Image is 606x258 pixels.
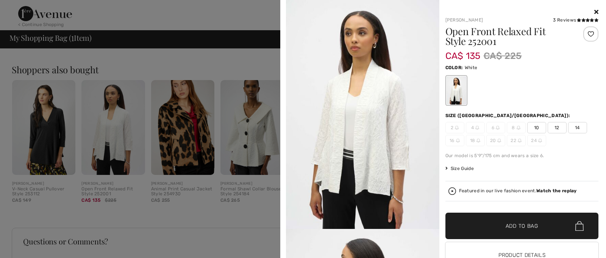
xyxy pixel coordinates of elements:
[507,122,526,133] span: 8
[466,122,485,133] span: 4
[18,5,33,12] span: Chat
[486,122,505,133] span: 6
[536,188,577,193] strong: Watch the replay
[445,213,599,239] button: Add to Bag
[445,165,474,172] span: Size Guide
[527,122,546,133] span: 10
[445,43,481,61] span: CA$ 135
[553,17,598,23] div: 3 Reviews
[445,17,483,23] a: [PERSON_NAME]
[475,126,479,130] img: ring-m.svg
[448,187,456,195] img: Watch the replay
[445,26,573,46] h1: Open Front Relaxed Fit Style 252001
[568,122,587,133] span: 14
[465,65,478,70] span: White
[445,135,464,146] span: 16
[445,122,464,133] span: 2
[445,112,572,119] div: Size ([GEOGRAPHIC_DATA]/[GEOGRAPHIC_DATA]):
[456,139,460,142] img: ring-m.svg
[445,65,463,70] span: Color:
[538,139,542,142] img: ring-m.svg
[496,126,500,130] img: ring-m.svg
[476,139,480,142] img: ring-m.svg
[575,221,584,231] img: Bag.svg
[484,49,522,63] span: CA$ 225
[445,152,599,159] div: Our model is 5'9"/175 cm and wears a size 6.
[446,76,466,105] div: White
[517,126,520,130] img: ring-m.svg
[455,126,459,130] img: ring-m.svg
[459,188,577,193] div: Featured in our live fashion event.
[506,222,538,230] span: Add to Bag
[527,135,546,146] span: 24
[466,135,485,146] span: 18
[548,122,567,133] span: 12
[518,139,522,142] img: ring-m.svg
[486,135,505,146] span: 20
[507,135,526,146] span: 22
[497,139,501,142] img: ring-m.svg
